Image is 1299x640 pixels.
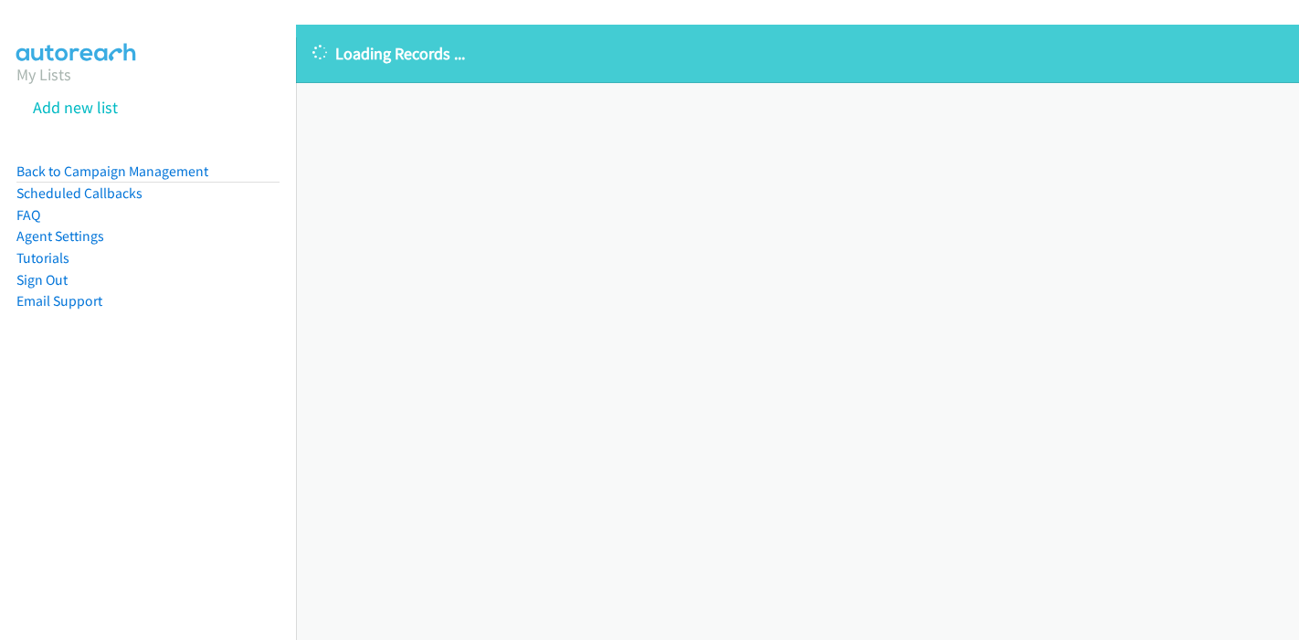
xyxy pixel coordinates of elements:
[33,97,118,118] a: Add new list
[16,227,104,245] a: Agent Settings
[312,41,1283,66] p: Loading Records ...
[16,163,208,180] a: Back to Campaign Management
[16,64,71,85] a: My Lists
[16,249,69,267] a: Tutorials
[16,271,68,289] a: Sign Out
[16,184,143,202] a: Scheduled Callbacks
[16,206,40,224] a: FAQ
[16,292,102,310] a: Email Support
